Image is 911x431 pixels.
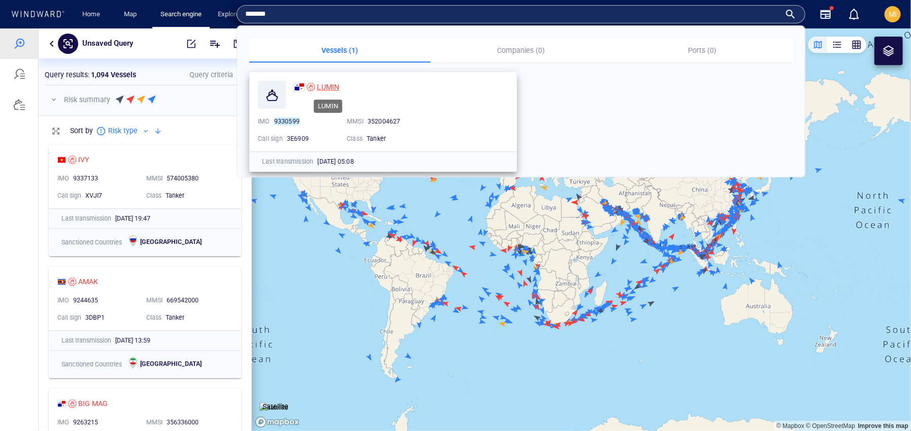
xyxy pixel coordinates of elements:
[806,394,855,401] a: OpenStreetMap
[115,308,150,316] span: [DATE] 13:59
[868,385,903,423] iframe: Chat
[91,40,136,52] p: 1,094 Vessels
[115,186,150,194] span: [DATE] 19:47
[140,331,202,340] p: [GEOGRAPHIC_DATA]
[255,388,300,399] a: Mapbox logo
[78,6,137,25] button: Unsaved Query
[189,40,233,52] p: Query criteria
[57,285,81,294] p: Call sign
[57,247,98,259] a: AMAK
[108,96,138,108] p: Risk type
[437,44,606,56] p: Companies (0)
[146,285,161,294] p: Class
[227,3,249,27] button: Save query
[73,389,138,398] div: 9263215
[287,135,309,142] span: 3E6909
[259,374,288,384] img: satellite
[258,134,283,143] p: Call sign
[146,163,161,172] p: Class
[61,307,111,317] p: Last transmission
[70,96,93,108] p: Sort by
[167,267,227,276] div: 669542000
[45,40,89,52] p: Query results :
[79,6,105,23] a: Home
[262,157,313,166] p: Last transmission
[258,117,270,126] p: IMO
[140,209,202,218] p: [GEOGRAPHIC_DATA]
[146,145,162,155] p: MMSI
[180,3,203,27] span: Edit
[61,209,122,218] p: Sanctioned Countries
[146,389,162,398] p: MMSI
[294,81,339,93] a: LUMIN
[146,267,162,276] p: MMSI
[848,8,860,20] div: Notification center
[889,10,897,18] span: MI
[73,145,138,155] div: 9337133
[85,163,138,172] div: XVJI7
[274,117,300,125] mark: 9330599
[57,163,81,172] p: Call sign
[307,83,315,91] div: Sanctioned
[120,6,144,23] a: Map
[75,6,108,23] button: Home
[68,249,76,257] div: Sanctioned
[776,394,804,401] a: Mapbox
[57,125,89,137] a: IVY
[78,125,89,137] div: IVY
[347,117,364,126] p: MMSI
[617,44,787,56] p: Ports (0)
[57,267,69,276] p: IMO
[57,389,69,398] p: IMO
[116,6,148,23] button: Map
[61,186,111,195] p: Last transmission
[68,371,76,379] div: Sanctioned
[78,369,108,381] div: BIG MAG
[166,163,227,172] div: Tanker
[214,6,277,23] a: Explore companies
[255,44,425,56] p: Vessels (1)
[367,134,428,143] div: Tanker
[166,285,227,294] div: Tanker
[61,331,122,340] p: Sanctioned Countries
[263,372,288,384] p: Satellite
[167,145,227,155] div: 574005380
[156,6,206,23] a: Search engine
[57,145,69,155] p: IMO
[64,65,110,77] p: Risk summary
[317,83,339,91] span: LUMIN
[73,267,138,276] div: 9244635
[78,247,98,259] div: AMAK
[368,117,401,125] span: 352004627
[68,127,76,135] div: Sanctioned
[167,389,227,398] div: 356336000
[85,285,138,294] div: 3DBP1
[347,134,363,143] p: Class
[82,9,133,22] p: Unsaved Query
[57,369,108,381] a: BIG MAG
[317,158,353,165] span: [DATE] 05:08
[858,394,908,401] a: Map feedback
[203,3,227,27] button: Add
[883,4,903,24] button: MI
